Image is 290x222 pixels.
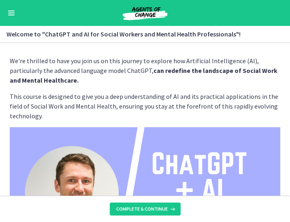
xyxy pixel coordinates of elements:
[110,203,181,216] button: Complete & continue
[10,56,280,85] p: We're thrilled to have you join us on this journey to explore how Artificial Intelligence (AI), p...
[116,206,168,212] span: Complete & continue
[10,92,280,121] p: This course is designed to give you a deep understanding of AI and its practical applications in ...
[6,8,16,18] button: Enable menu
[6,29,274,39] h3: Welcome to "ChatGPT and AI for Social Workers and Mental Health Professionals"!
[104,5,186,21] img: Agents of Change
